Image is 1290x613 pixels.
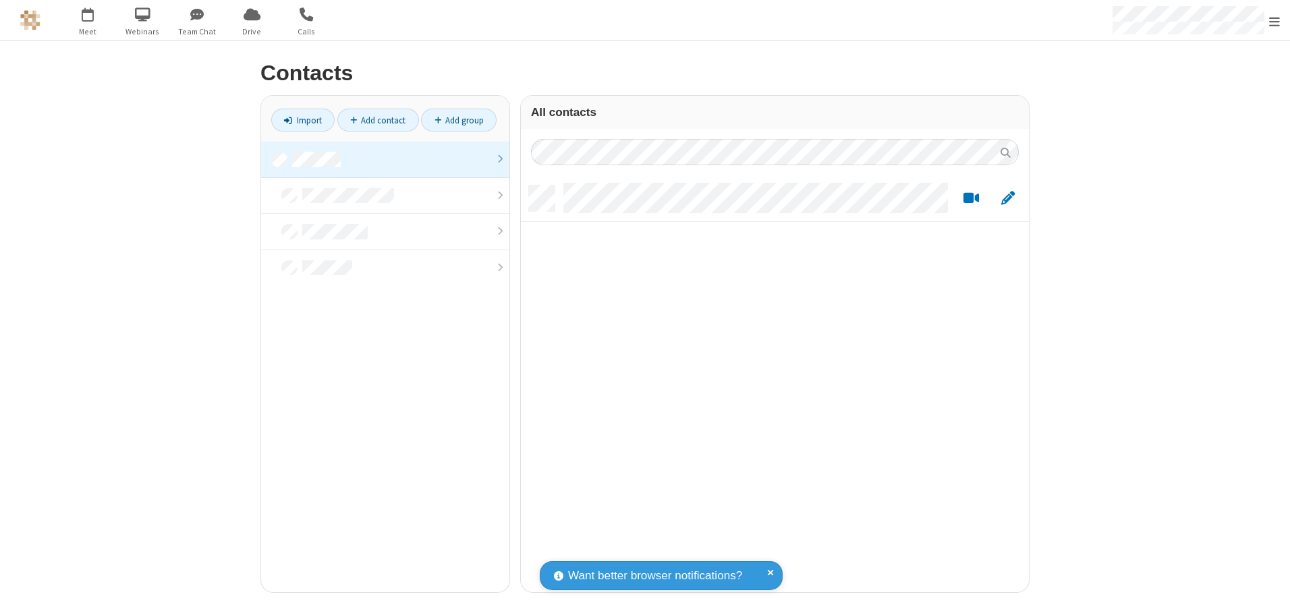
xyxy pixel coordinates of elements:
a: Import [271,109,335,132]
div: grid [521,175,1029,592]
span: Drive [227,26,277,38]
h2: Contacts [260,61,1030,85]
span: Webinars [117,26,168,38]
a: Add contact [337,109,419,132]
a: Add group [421,109,497,132]
span: Team Chat [172,26,223,38]
span: Want better browser notifications? [568,567,742,585]
span: Calls [281,26,332,38]
button: Edit [994,190,1021,207]
button: Start a video meeting [958,190,984,207]
img: QA Selenium DO NOT DELETE OR CHANGE [20,10,40,30]
h3: All contacts [531,106,1019,119]
span: Meet [63,26,113,38]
